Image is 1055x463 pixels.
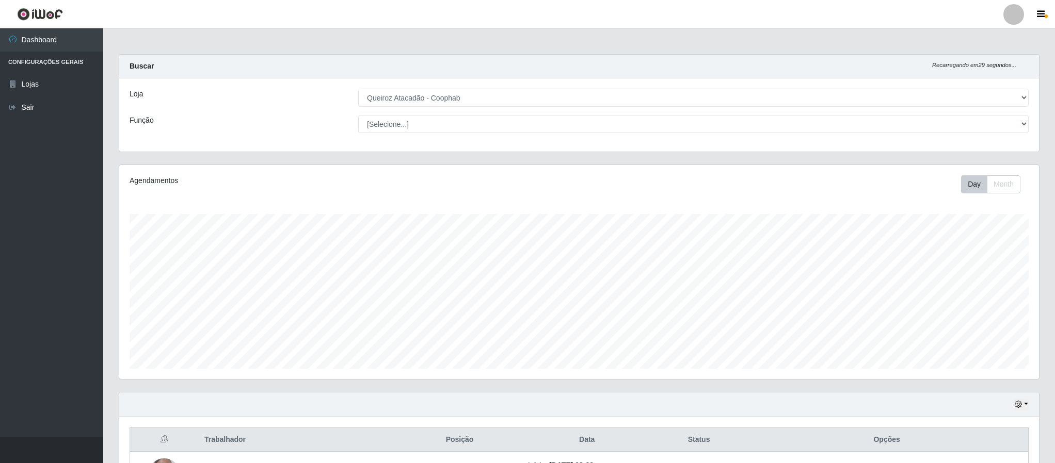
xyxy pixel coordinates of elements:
label: Função [130,115,154,126]
div: Agendamentos [130,175,495,186]
strong: Buscar [130,62,154,70]
i: Recarregando em 29 segundos... [932,62,1016,68]
th: Posição [397,428,521,452]
th: Opções [745,428,1028,452]
div: Toolbar with button groups [961,175,1029,193]
div: First group [961,175,1020,193]
label: Loja [130,89,143,100]
img: CoreUI Logo [17,8,63,21]
th: Data [522,428,652,452]
button: Day [961,175,987,193]
button: Month [987,175,1020,193]
th: Trabalhador [198,428,397,452]
th: Status [652,428,745,452]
